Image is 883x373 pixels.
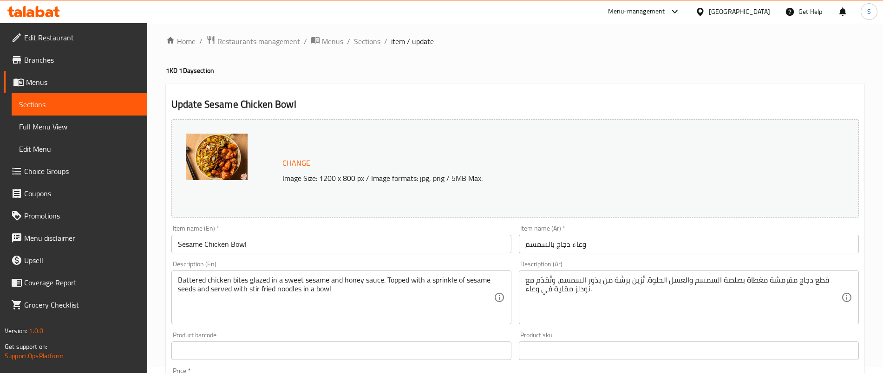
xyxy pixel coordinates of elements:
[4,160,147,182] a: Choice Groups
[279,154,314,173] button: Change
[4,249,147,271] a: Upsell
[347,36,350,47] li: /
[4,271,147,294] a: Coverage Report
[166,66,864,75] h4: 1KD 1Day section
[171,97,859,111] h2: Update Sesame Chicken Bowl
[304,36,307,47] li: /
[24,166,140,177] span: Choice Groups
[384,36,387,47] li: /
[217,36,300,47] span: Restaurants management
[24,210,140,221] span: Promotions
[171,235,511,253] input: Enter name En
[24,188,140,199] span: Coupons
[19,143,140,154] span: Edit Menu
[178,276,494,320] textarea: Battered chicken bites glazed in a sweet sesame and honey sauce. Topped with a sprinkle of sesame...
[166,36,196,47] a: Home
[24,32,140,43] span: Edit Restaurant
[24,299,140,310] span: Grocery Checklist
[4,294,147,316] a: Grocery Checklist
[12,116,147,138] a: Full Menu View
[24,255,140,266] span: Upsell
[4,227,147,249] a: Menu disclaimer
[391,36,434,47] span: item / update
[171,341,511,360] input: Please enter product barcode
[608,6,665,17] div: Menu-management
[19,121,140,132] span: Full Menu View
[4,49,147,71] a: Branches
[26,77,140,88] span: Menus
[12,138,147,160] a: Edit Menu
[186,134,248,180] img: mmw_638906869465460115
[24,54,140,65] span: Branches
[199,36,203,47] li: /
[4,182,147,205] a: Coupons
[12,93,147,116] a: Sections
[166,35,864,47] nav: breadcrumb
[354,36,380,47] a: Sections
[709,6,770,17] div: [GEOGRAPHIC_DATA]
[282,156,310,170] span: Change
[5,341,47,353] span: Get support on:
[4,205,147,227] a: Promotions
[24,232,140,244] span: Menu disclaimer
[525,276,841,320] textarea: قطع دجاج مقرمشة مغطاة بصلصة السمسم والعسل الحلوة. تُزين برشّة من بذور السمسم، وتُقدّم مع نودلز مق...
[279,173,773,184] p: Image Size: 1200 x 800 px / Image formats: jpg, png / 5MB Max.
[311,35,343,47] a: Menus
[519,341,859,360] input: Please enter product sku
[4,71,147,93] a: Menus
[19,99,140,110] span: Sections
[5,350,64,362] a: Support.OpsPlatform
[5,325,27,337] span: Version:
[24,277,140,288] span: Coverage Report
[867,6,871,17] span: S
[206,35,300,47] a: Restaurants management
[29,325,43,337] span: 1.0.0
[519,235,859,253] input: Enter name Ar
[4,26,147,49] a: Edit Restaurant
[322,36,343,47] span: Menus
